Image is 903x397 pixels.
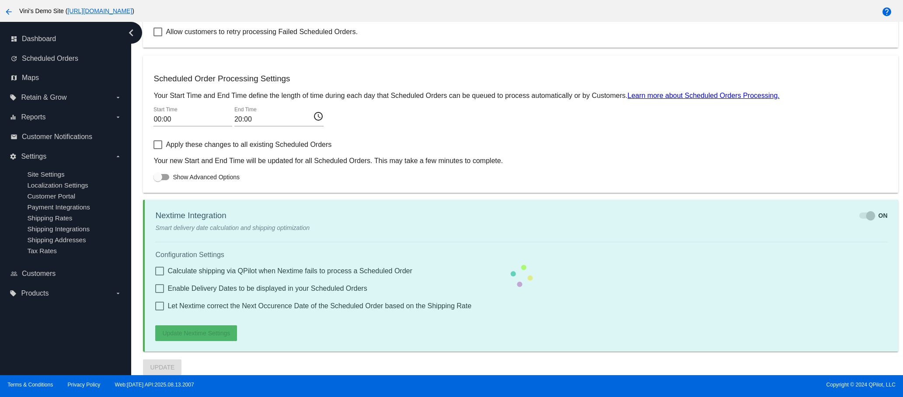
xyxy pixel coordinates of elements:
[153,92,887,100] p: Your Start Time and End Time define the length of time during each day that Scheduled Orders can ...
[10,270,17,277] i: people_outline
[68,382,101,388] a: Privacy Policy
[153,74,887,84] h3: Scheduled Order Processing Settings
[10,114,17,121] i: equalizer
[10,153,17,160] i: settings
[7,382,53,388] a: Terms & Conditions
[27,203,90,211] a: Payment Integrations
[22,35,56,43] span: Dashboard
[153,157,887,165] p: Your new Start and End Time will be updated for all Scheduled Orders. This may take a few minutes...
[27,181,88,189] a: Localization Settings
[10,55,17,62] i: update
[10,74,17,81] i: map
[21,113,45,121] span: Reports
[882,7,892,17] mat-icon: help
[3,7,14,17] mat-icon: arrow_back
[22,55,78,63] span: Scheduled Orders
[10,35,17,42] i: dashboard
[150,364,175,371] span: Update
[22,270,56,278] span: Customers
[10,52,122,66] a: update Scheduled Orders
[10,71,122,85] a: map Maps
[115,114,122,121] i: arrow_drop_down
[166,139,331,150] span: Apply these changes to all existing Scheduled Orders
[143,359,181,375] button: Update
[10,133,17,140] i: email
[313,111,324,121] mat-icon: access_time
[115,382,194,388] a: Web:[DATE] API:2025.08.13.2007
[67,7,132,14] a: [URL][DOMAIN_NAME]
[166,27,357,37] span: Allow customers to retry processing Failed Scheduled Orders.
[10,94,17,101] i: local_offer
[173,173,240,181] span: Show Advanced Options
[22,74,39,82] span: Maps
[628,92,780,99] a: Learn more about Scheduled Orders Processing.
[27,171,64,178] a: Site Settings
[124,26,138,40] i: chevron_left
[22,133,92,141] span: Customer Notifications
[21,153,46,160] span: Settings
[19,7,134,14] span: Vini's Demo Site ( )
[27,247,57,254] a: Tax Rates
[10,290,17,297] i: local_offer
[27,192,75,200] a: Customer Portal
[27,236,86,244] a: Shipping Addresses
[27,225,90,233] a: Shipping Integrations
[10,130,122,144] a: email Customer Notifications
[21,289,49,297] span: Products
[153,115,232,123] input: Start Time
[115,94,122,101] i: arrow_drop_down
[21,94,66,101] span: Retain & Grow
[10,32,122,46] a: dashboard Dashboard
[115,290,122,297] i: arrow_drop_down
[10,267,122,281] a: people_outline Customers
[459,382,896,388] span: Copyright © 2024 QPilot, LLC
[27,214,72,222] a: Shipping Rates
[115,153,122,160] i: arrow_drop_down
[234,115,313,123] input: End Time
